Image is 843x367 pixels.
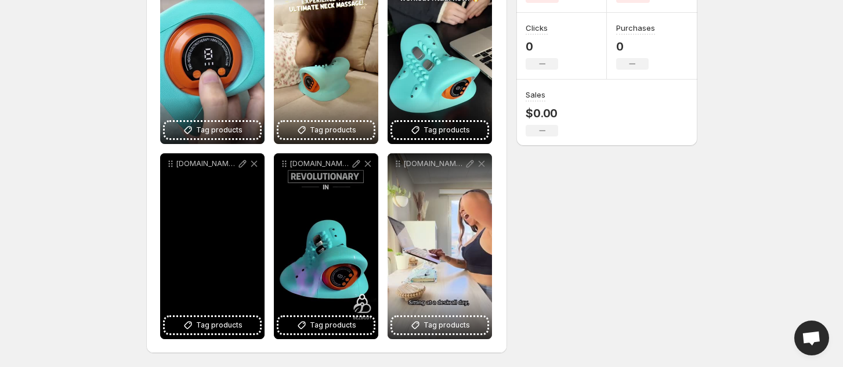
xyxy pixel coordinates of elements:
button: Tag products [278,122,374,138]
span: Tag products [424,124,470,136]
div: [DOMAIN_NAME]_@bezbody_massage_1748257993567Tag products [274,153,378,339]
p: [DOMAIN_NAME]_@bodybalanceusa_1748258079142 [404,159,464,168]
h3: Purchases [616,22,655,34]
p: [DOMAIN_NAME]_@bezbody_massage_1748257980760 [176,159,237,168]
span: Tag products [310,124,356,136]
button: Tag products [392,317,487,333]
p: 0 [526,39,558,53]
button: Tag products [165,317,260,333]
div: [DOMAIN_NAME]_@bezbody_massage_1748257980760Tag products [160,153,265,339]
button: Tag products [165,122,260,138]
h3: Sales [526,89,545,100]
button: Tag products [392,122,487,138]
p: 0 [616,39,655,53]
span: Tag products [310,319,356,331]
p: [DOMAIN_NAME]_@bezbody_massage_1748257993567 [290,159,350,168]
span: Tag products [196,124,243,136]
span: Tag products [196,319,243,331]
button: Tag products [278,317,374,333]
span: Tag products [424,319,470,331]
div: [DOMAIN_NAME]_@bodybalanceusa_1748258079142Tag products [388,153,492,339]
h3: Clicks [526,22,548,34]
a: Open chat [794,321,829,355]
p: $0.00 [526,106,558,120]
